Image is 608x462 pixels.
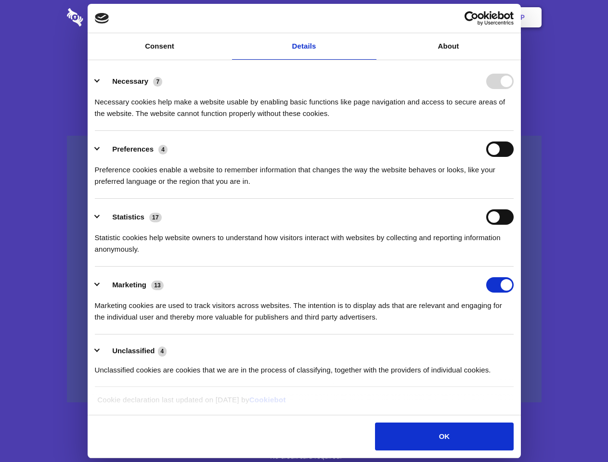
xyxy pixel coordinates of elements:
button: Necessary (7) [95,74,168,89]
a: Login [437,2,479,32]
button: Unclassified (4) [95,345,173,357]
label: Necessary [112,77,148,85]
button: Marketing (13) [95,277,170,293]
button: Statistics (17) [95,209,168,225]
a: Cookiebot [249,396,286,404]
div: Unclassified cookies are cookies that we are in the process of classifying, together with the pro... [95,357,514,376]
span: 7 [153,77,162,87]
span: 4 [158,346,167,356]
a: Details [232,33,376,60]
label: Preferences [112,145,154,153]
a: About [376,33,521,60]
span: 17 [149,213,162,222]
a: Pricing [283,2,324,32]
div: Necessary cookies help make a website usable by enabling basic functions like page navigation and... [95,89,514,119]
a: Consent [88,33,232,60]
iframe: Drift Widget Chat Controller [560,414,596,450]
a: Wistia video thumbnail [67,136,542,403]
button: OK [375,423,513,450]
img: logo [95,13,109,24]
label: Marketing [112,281,146,289]
a: Contact [390,2,435,32]
label: Statistics [112,213,144,221]
div: Marketing cookies are used to track visitors across websites. The intention is to display ads tha... [95,293,514,323]
span: 4 [158,145,168,154]
div: Preference cookies enable a website to remember information that changes the way the website beha... [95,157,514,187]
img: logo-wordmark-white-trans-d4663122ce5f474addd5e946df7df03e33cb6a1c49d2221995e7729f52c070b2.svg [67,8,149,26]
h1: Eliminate Slack Data Loss. [67,43,542,78]
div: Cookie declaration last updated on [DATE] by [90,394,518,413]
a: Usercentrics Cookiebot - opens in a new window [429,11,514,26]
h4: Auto-redaction of sensitive data, encrypted data sharing and self-destructing private chats. Shar... [67,88,542,119]
div: Statistic cookies help website owners to understand how visitors interact with websites by collec... [95,225,514,255]
button: Preferences (4) [95,141,174,157]
span: 13 [151,281,164,290]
